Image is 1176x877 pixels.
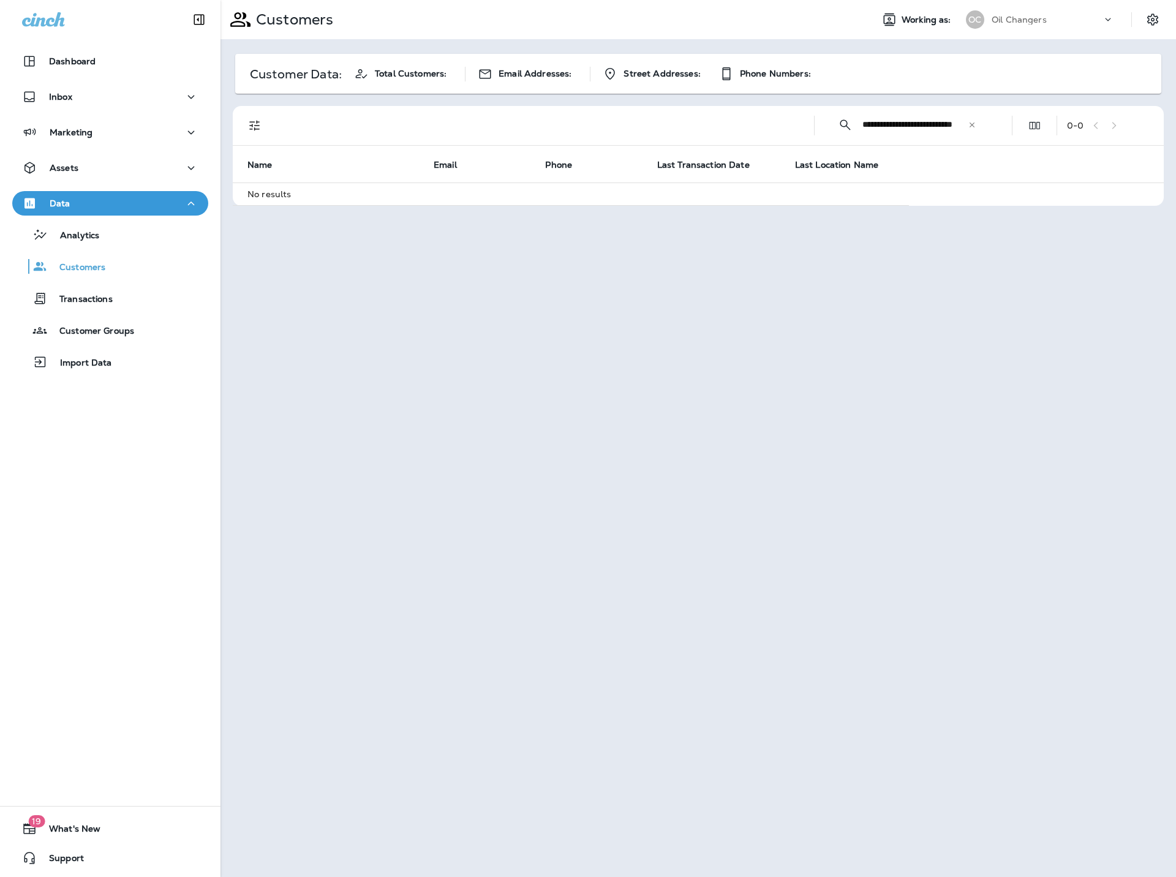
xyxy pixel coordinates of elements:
[12,846,208,870] button: Support
[545,159,588,170] span: Phone
[1067,121,1084,130] div: 0 - 0
[12,191,208,216] button: Data
[992,15,1047,24] p: Oil Changers
[12,222,208,247] button: Analytics
[12,85,208,109] button: Inbox
[1022,113,1047,138] button: Edit Fields
[795,159,895,170] span: Last Location Name
[48,230,99,242] p: Analytics
[250,69,342,79] p: Customer Data:
[48,358,112,369] p: Import Data
[247,160,273,170] span: Name
[657,159,766,170] span: Last Transaction Date
[966,10,984,29] div: OC
[657,160,750,170] span: Last Transaction Date
[50,198,70,208] p: Data
[375,69,447,79] span: Total Customers:
[434,159,473,170] span: Email
[50,127,92,137] p: Marketing
[624,69,700,79] span: Street Addresses:
[49,56,96,66] p: Dashboard
[12,156,208,180] button: Assets
[37,824,100,838] span: What's New
[37,853,84,868] span: Support
[50,163,78,173] p: Assets
[1142,9,1164,31] button: Settings
[247,159,288,170] span: Name
[12,285,208,311] button: Transactions
[434,160,457,170] span: Email
[499,69,571,79] span: Email Addresses:
[12,816,208,841] button: 19What's New
[182,7,216,32] button: Collapse Sidebar
[12,49,208,73] button: Dashboard
[833,113,858,137] button: Collapse Search
[28,815,45,827] span: 19
[902,15,954,25] span: Working as:
[795,160,879,170] span: Last Location Name
[47,294,113,306] p: Transactions
[49,92,72,102] p: Inbox
[233,183,909,205] td: No results
[47,262,105,274] p: Customers
[243,113,267,138] button: Filters
[12,120,208,145] button: Marketing
[47,326,134,337] p: Customer Groups
[545,160,572,170] span: Phone
[251,10,333,29] p: Customers
[12,254,208,279] button: Customers
[12,349,208,375] button: Import Data
[12,317,208,343] button: Customer Groups
[740,69,811,79] span: Phone Numbers:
